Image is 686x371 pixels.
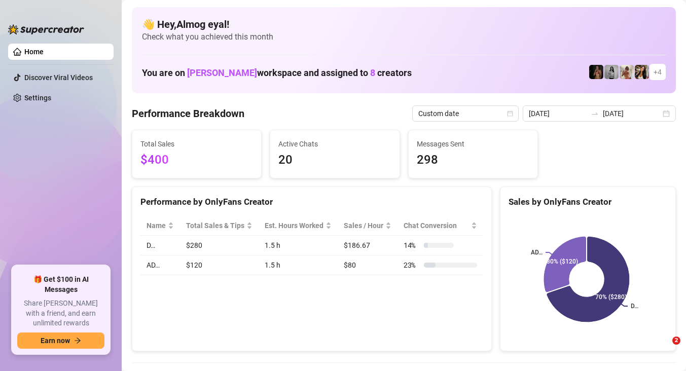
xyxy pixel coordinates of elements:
span: Active Chats [278,138,391,150]
h1: You are on workspace and assigned to creators [142,67,412,79]
span: Share [PERSON_NAME] with a friend, and earn unlimited rewards [17,299,104,328]
span: 14 % [404,240,420,251]
th: Chat Conversion [398,216,483,236]
span: Name [147,220,166,231]
img: A [604,65,619,79]
span: + 4 [654,66,662,78]
span: 20 [278,151,391,170]
a: Settings [24,94,51,102]
th: Total Sales & Tips [180,216,259,236]
span: 2 [672,337,680,345]
div: Est. Hours Worked [265,220,323,231]
th: Name [140,216,180,236]
span: 23 % [404,259,420,271]
span: Sales / Hour [344,220,383,231]
div: Performance by OnlyFans Creator [140,195,483,209]
th: Sales / Hour [338,216,398,236]
span: Total Sales & Tips [186,220,244,231]
span: 298 [417,151,529,170]
span: Chat Conversion [404,220,469,231]
h4: Performance Breakdown [132,106,244,121]
button: Earn nowarrow-right [17,332,104,349]
td: 1.5 h [259,236,338,255]
span: 🎁 Get $100 in AI Messages [17,275,104,294]
span: arrow-right [74,337,81,344]
span: Custom date [418,106,513,121]
span: 8 [370,67,375,78]
span: to [591,109,599,118]
img: D [589,65,603,79]
span: Earn now [41,337,70,345]
span: calendar [507,110,513,117]
span: Total Sales [140,138,253,150]
input: Start date [529,108,587,119]
td: $280 [180,236,259,255]
a: Discover Viral Videos [24,73,93,82]
td: $80 [338,255,398,275]
iframe: Intercom live chat [652,337,676,361]
span: Messages Sent [417,138,529,150]
img: logo-BBDzfeDw.svg [8,24,84,34]
td: AD… [140,255,180,275]
td: $186.67 [338,236,398,255]
text: AD… [531,249,543,256]
span: Check what you achieved this month [142,31,666,43]
img: AD [635,65,649,79]
a: Home [24,48,44,56]
td: D… [140,236,180,255]
span: swap-right [591,109,599,118]
td: $120 [180,255,259,275]
div: Sales by OnlyFans Creator [509,195,667,209]
td: 1.5 h [259,255,338,275]
input: End date [603,108,661,119]
img: Green [620,65,634,79]
h4: 👋 Hey, Almog eyal ! [142,17,666,31]
text: D… [631,303,638,310]
span: $400 [140,151,253,170]
span: [PERSON_NAME] [187,67,257,78]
